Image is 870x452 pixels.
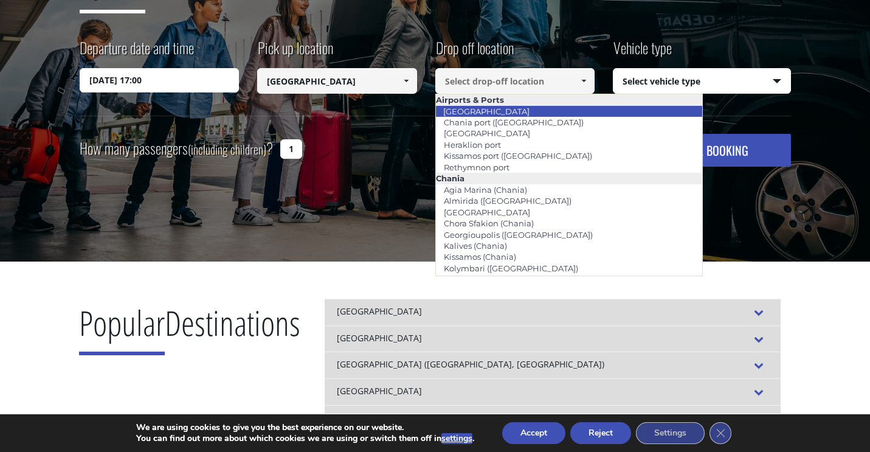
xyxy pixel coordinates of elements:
[80,134,273,164] label: How many passengers ?
[436,204,538,221] a: [GEOGRAPHIC_DATA]
[325,405,781,432] div: [GEOGRAPHIC_DATA]
[435,68,595,94] input: Select drop-off location
[325,299,781,325] div: [GEOGRAPHIC_DATA]
[436,125,538,142] a: [GEOGRAPHIC_DATA]
[709,422,731,444] button: Close GDPR Cookie Banner
[436,181,535,198] a: Agia Marina (Chania)
[436,147,600,164] a: Kissamos port ([GEOGRAPHIC_DATA])
[436,226,601,243] a: Georgioupolis ([GEOGRAPHIC_DATA])
[435,37,514,68] label: Drop off location
[441,433,472,444] button: settings
[188,140,266,158] small: (including children)
[436,94,703,105] li: Airports & Ports
[136,422,474,433] p: We are using cookies to give you the best experience on our website.
[80,37,194,68] label: Departure date and time
[436,260,586,277] a: Kolymbari ([GEOGRAPHIC_DATA])
[79,299,300,364] h2: Destinations
[436,114,592,131] a: Chania port ([GEOGRAPHIC_DATA])
[502,422,565,444] button: Accept
[574,68,594,94] a: Show All Items
[325,352,781,378] div: [GEOGRAPHIC_DATA] ([GEOGRAPHIC_DATA], [GEOGRAPHIC_DATA])
[436,192,579,209] a: Almirida ([GEOGRAPHIC_DATA])
[436,136,509,153] a: Heraklion port
[436,237,515,254] a: Kalives (Chania)
[436,215,542,232] a: Chora Sfakion (Chania)
[627,134,790,167] button: MAKE A BOOKING
[435,103,537,120] a: [GEOGRAPHIC_DATA]
[613,69,790,94] span: Select vehicle type
[613,37,672,68] label: Vehicle type
[570,422,631,444] button: Reject
[325,378,781,405] div: [GEOGRAPHIC_DATA]
[257,68,417,94] input: Select pickup location
[325,325,781,352] div: [GEOGRAPHIC_DATA]
[436,248,524,265] a: Kissamos (Chania)
[436,159,517,176] a: Rethymnon port
[136,433,474,444] p: You can find out more about which cookies we are using or switch them off in .
[396,68,416,94] a: Show All Items
[436,173,703,184] li: Chania
[257,37,333,68] label: Pick up location
[79,299,165,355] span: Popular
[636,422,705,444] button: Settings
